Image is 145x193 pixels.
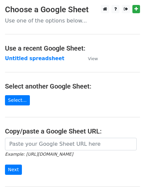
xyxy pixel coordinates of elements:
[5,152,73,157] small: Example: [URL][DOMAIN_NAME]
[5,138,137,150] input: Paste your Google Sheet URL here
[5,95,30,105] a: Select...
[5,44,140,52] h4: Use a recent Google Sheet:
[5,165,22,175] input: Next
[5,56,64,61] a: Untitled spreadsheet
[5,82,140,90] h4: Select another Google Sheet:
[88,56,98,61] small: View
[5,17,140,24] p: Use one of the options below...
[5,127,140,135] h4: Copy/paste a Google Sheet URL:
[5,5,140,15] h3: Choose a Google Sheet
[81,56,98,61] a: View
